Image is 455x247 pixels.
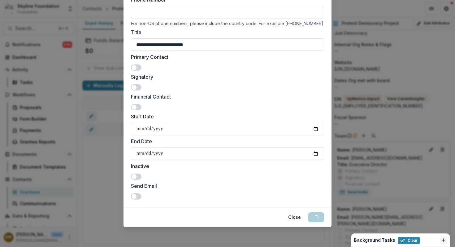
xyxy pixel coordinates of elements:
label: Send Email [131,182,320,190]
label: Start Date [131,113,320,120]
button: Dismiss [440,236,447,244]
div: For non-US phone numbers, please include the country code. For example [PHONE_NUMBER] [131,21,324,26]
label: End Date [131,138,320,145]
label: Signatory [131,73,320,81]
label: Financial Contact [131,93,320,100]
button: Clear [398,237,420,244]
label: Primary Contact [131,53,320,61]
label: Inactive [131,162,320,170]
h2: Background Tasks [354,238,395,243]
label: Title [131,29,320,36]
button: Close [284,212,305,222]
